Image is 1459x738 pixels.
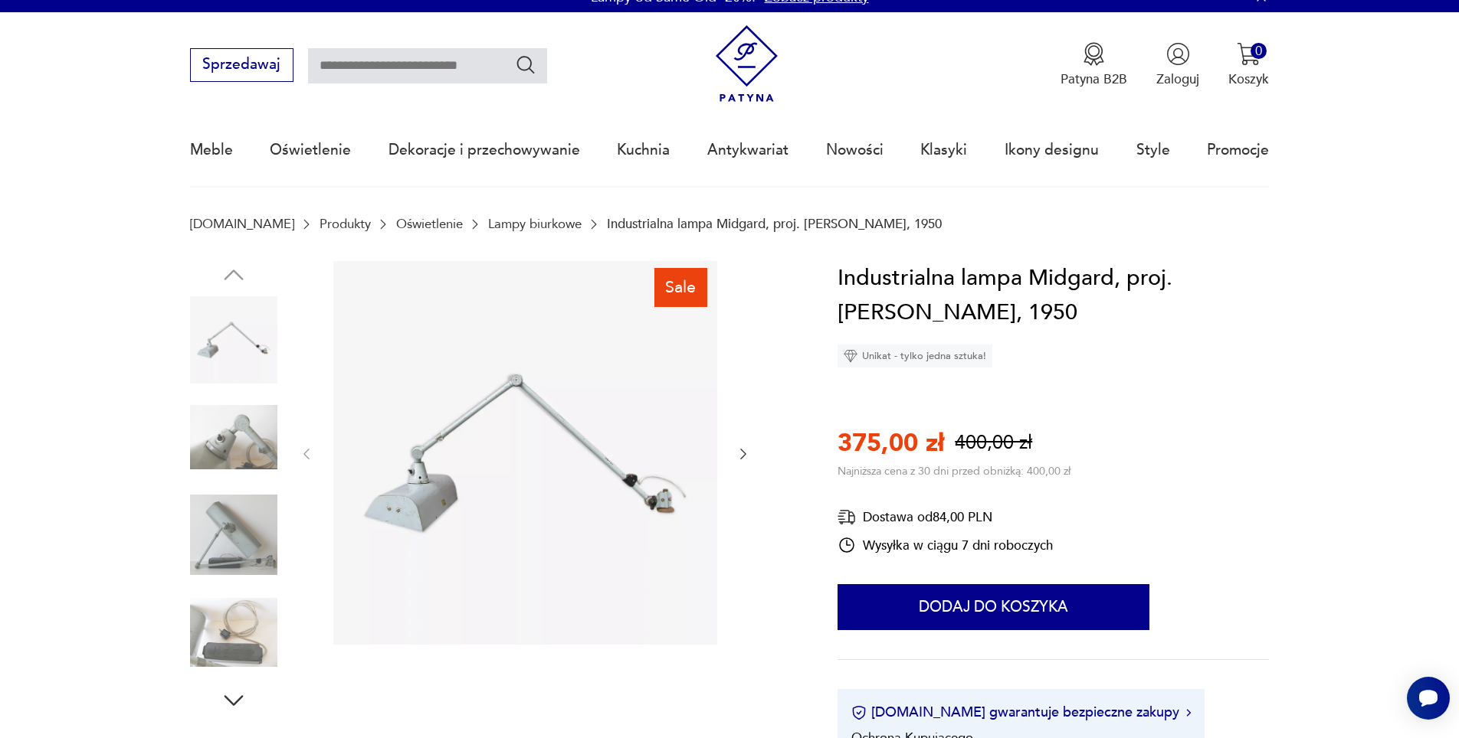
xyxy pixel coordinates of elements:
[617,115,670,185] a: Kuchnia
[838,584,1149,630] button: Dodaj do koszyka
[920,115,967,185] a: Klasyki
[826,115,884,185] a: Nowości
[1061,70,1127,88] p: Patyna B2B
[190,217,294,231] a: [DOMAIN_NAME]
[707,115,789,185] a: Antykwariat
[1186,709,1191,717] img: Ikona strzałki w prawo
[515,54,537,76] button: Szukaj
[838,464,1070,478] p: Najniższa cena z 30 dni przed obniżką: 400,00 zł
[320,217,371,231] a: Produkty
[1228,70,1269,88] p: Koszyk
[1156,70,1199,88] p: Zaloguj
[851,705,867,720] img: Ikona certyfikatu
[190,589,277,676] img: Zdjęcie produktu Industrialna lampa Midgard, proj. Curt Fischer, 1950
[838,536,1053,554] div: Wysyłka w ciągu 7 dni roboczych
[1207,115,1269,185] a: Promocje
[389,115,580,185] a: Dekoracje i przechowywanie
[1061,42,1127,88] button: Patyna B2B
[607,217,942,231] p: Industrialna lampa Midgard, proj. [PERSON_NAME], 1950
[190,48,293,82] button: Sprzedawaj
[190,393,277,481] img: Zdjęcie produktu Industrialna lampa Midgard, proj. Curt Fischer, 1950
[1061,42,1127,88] a: Ikona medaluPatyna B2B
[396,217,463,231] a: Oświetlenie
[1156,42,1199,88] button: Zaloguj
[190,491,277,579] img: Zdjęcie produktu Industrialna lampa Midgard, proj. Curt Fischer, 1950
[333,261,717,645] img: Zdjęcie produktu Industrialna lampa Midgard, proj. Curt Fischer, 1950
[190,60,293,72] a: Sprzedawaj
[654,268,707,306] div: Sale
[708,25,785,103] img: Patyna - sklep z meblami i dekoracjami vintage
[1251,43,1267,59] div: 0
[838,426,944,460] p: 375,00 zł
[838,508,856,527] img: Ikona dostawy
[270,115,351,185] a: Oświetlenie
[851,703,1191,722] button: [DOMAIN_NAME] gwarantuje bezpieczne zakupy
[844,349,857,363] img: Ikona diamentu
[1407,677,1450,720] iframe: Smartsupp widget button
[955,429,1032,456] p: 400,00 zł
[488,217,582,231] a: Lampy biurkowe
[838,345,992,367] div: Unikat - tylko jedna sztuka!
[1082,42,1106,66] img: Ikona medalu
[190,115,233,185] a: Meble
[190,296,277,384] img: Zdjęcie produktu Industrialna lampa Midgard, proj. Curt Fischer, 1950
[1005,115,1099,185] a: Ikony designu
[1166,42,1190,66] img: Ikonka użytkownika
[1136,115,1170,185] a: Style
[838,508,1053,527] div: Dostawa od 84,00 PLN
[1228,42,1269,88] button: 0Koszyk
[1237,42,1261,66] img: Ikona koszyka
[838,261,1270,331] h1: Industrialna lampa Midgard, proj. [PERSON_NAME], 1950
